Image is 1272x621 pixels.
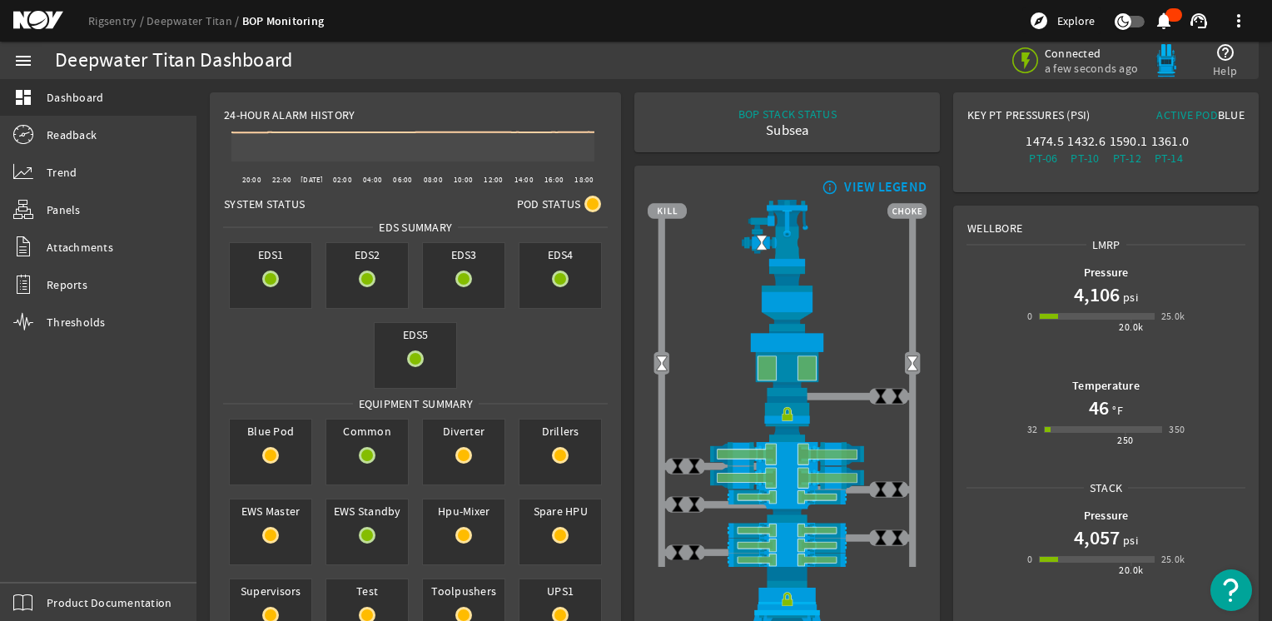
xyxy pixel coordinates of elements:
[738,122,837,139] div: Subsea
[1156,107,1218,122] span: Active Pod
[1189,11,1209,31] mat-icon: support_agent
[1029,11,1049,31] mat-icon: explore
[1045,46,1138,61] span: Connected
[13,51,33,71] mat-icon: menu
[1084,265,1129,281] b: Pressure
[872,388,889,405] img: ValveClose.png
[1086,236,1126,253] span: LMRP
[686,544,703,561] img: ValveClose.png
[648,200,927,266] img: RiserAdapter.png
[230,579,311,603] span: Supervisors
[454,175,473,185] text: 10:00
[889,388,906,405] img: ValveClose.png
[484,175,503,185] text: 12:00
[519,579,601,603] span: UPS1
[1213,62,1237,79] span: Help
[353,395,479,412] span: Equipment Summary
[648,538,927,553] img: PipeRamOpen.png
[648,489,927,504] img: PipeRamOpen.png
[1161,551,1185,568] div: 25.0k
[1067,133,1102,150] div: 1432.6
[1026,133,1061,150] div: 1474.5
[242,175,261,185] text: 20:00
[47,89,103,106] span: Dashboard
[1027,308,1032,325] div: 0
[1151,133,1186,150] div: 1361.0
[47,239,113,256] span: Attachments
[872,529,889,546] img: ValveClose.png
[544,175,564,185] text: 16:00
[423,243,504,266] span: EDS3
[648,331,927,397] img: UpperAnnularOpen.png
[669,496,686,513] img: ValveClose.png
[47,314,106,330] span: Thresholds
[326,499,408,523] span: EWS Standby
[1045,61,1138,76] span: a few seconds ago
[648,396,927,442] img: RiserConnectorLock.png
[147,13,242,28] a: Deepwater Titan
[574,175,594,185] text: 18:00
[648,523,927,538] img: PipeRamOpen.png
[1089,395,1109,421] h1: 46
[1120,289,1138,306] span: psi
[648,442,927,465] img: ShearRamOpen.png
[1110,133,1145,150] div: 1590.1
[333,175,352,185] text: 02:00
[424,175,443,185] text: 08:00
[954,206,1258,236] div: Wellbore
[363,175,382,185] text: 04:00
[230,499,311,523] span: EWS Master
[1074,524,1120,551] h1: 4,057
[230,420,311,443] span: Blue Pod
[393,175,412,185] text: 06:00
[669,458,686,474] img: ValveClose.png
[648,466,927,489] img: ShearRamOpen.png
[1215,42,1235,62] mat-icon: help_outline
[1084,508,1129,524] b: Pressure
[519,243,601,266] span: EDS4
[967,107,1106,130] div: Key PT Pressures (PSI)
[1150,44,1183,77] img: Bluepod.svg
[669,544,686,561] img: ValveClose.png
[1120,532,1138,549] span: psi
[1110,150,1145,166] div: PT-12
[1161,308,1185,325] div: 25.0k
[13,87,33,107] mat-icon: dashboard
[514,175,534,185] text: 14:00
[1026,150,1061,166] div: PT-06
[1074,281,1120,308] h1: 4,106
[47,127,97,143] span: Readback
[1169,421,1185,438] div: 350
[738,106,837,122] div: BOP STACK STATUS
[1027,421,1038,438] div: 32
[326,579,408,603] span: Test
[648,266,927,331] img: FlexJoint.png
[653,355,670,371] img: Valve2Open.png
[423,579,504,603] span: Toolpushers
[889,529,906,546] img: ValveClose.png
[301,175,324,185] text: [DATE]
[1117,432,1133,449] div: 250
[88,13,147,28] a: Rigsentry
[1218,107,1245,122] span: Blue
[1119,562,1143,579] div: 20.0k
[844,179,927,196] div: VIEW LEGEND
[224,196,305,212] span: System Status
[326,420,408,443] span: Common
[904,355,921,371] img: Valve2Open.png
[1057,12,1095,29] span: Explore
[326,243,408,266] span: EDS2
[47,276,87,293] span: Reports
[753,235,770,251] img: Valve2Open.png
[47,164,77,181] span: Trend
[686,458,703,474] img: ValveClose.png
[230,243,311,266] span: EDS1
[423,420,504,443] span: Diverter
[47,594,171,611] span: Product Documentation
[872,481,889,498] img: ValveClose.png
[1219,1,1259,41] button: more_vert
[1084,479,1128,496] span: Stack
[1109,402,1123,419] span: °F
[519,420,601,443] span: Drillers
[47,201,81,218] span: Panels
